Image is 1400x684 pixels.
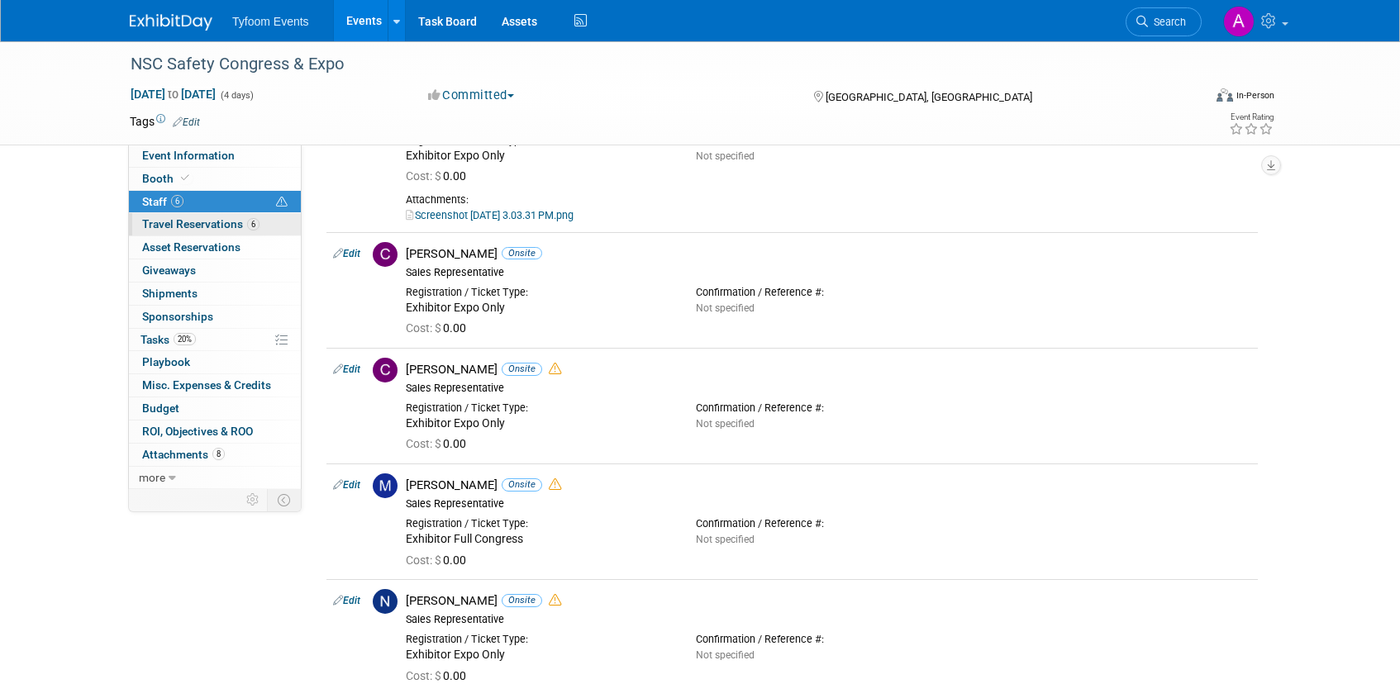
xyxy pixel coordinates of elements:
span: 20% [174,333,196,345]
div: Event Format [1104,86,1274,111]
span: Travel Reservations [142,217,260,230]
span: Cost: $ [406,321,443,335]
i: Double-book Warning! [549,478,561,491]
span: [DATE] [DATE] [130,87,217,102]
span: Cost: $ [406,669,443,682]
span: Not specified [696,534,755,545]
img: Format-Inperson.png [1217,88,1233,102]
div: Confirmation / Reference #: [696,286,961,299]
a: Edit [173,116,200,128]
span: Onsite [502,247,542,259]
img: M.jpg [373,473,398,498]
a: Misc. Expenses & Credits [129,374,301,397]
a: ROI, Objectives & ROO [129,420,301,443]
span: Search [1148,16,1186,28]
div: Sales Representative [406,497,1251,511]
span: 8 [212,448,225,460]
a: Staff6 [129,191,301,213]
span: Shipments [142,287,198,300]
div: Exhibitor Expo Only [406,416,671,431]
span: Potential Scheduling Conflict -- at least one attendee is tagged in another overlapping event. [276,195,288,210]
a: Edit [333,363,360,375]
img: C.jpg [373,242,398,267]
span: Staff [142,195,183,208]
span: 0.00 [406,553,473,567]
div: Registration / Ticket Type: [406,517,671,530]
span: Onsite [502,363,542,375]
button: Committed [422,87,521,104]
div: [PERSON_NAME] [406,477,1251,493]
div: Registration / Ticket Type: [406,401,671,415]
img: ExhibitDay [130,14,212,31]
a: Sponsorships [129,306,301,328]
span: Not specified [696,418,755,430]
a: Giveaways [129,259,301,282]
div: Registration / Ticket Type: [406,633,671,646]
span: to [165,88,181,101]
div: Registration / Ticket Type: [406,286,671,299]
a: Budget [129,397,301,420]
div: Event Rating [1229,113,1274,121]
span: 6 [247,218,260,230]
a: Booth [129,168,301,190]
span: Onsite [502,594,542,606]
span: Cost: $ [406,553,443,567]
a: Edit [333,248,360,259]
div: Confirmation / Reference #: [696,633,961,646]
span: Tasks [140,333,196,346]
span: Tyfoom Events [232,15,309,28]
div: Exhibitor Expo Only [406,301,671,316]
div: Confirmation / Reference #: [696,401,961,415]
span: Cost: $ [406,437,443,450]
div: [PERSON_NAME] [406,246,1251,262]
span: Giveaways [142,264,196,277]
a: Event Information [129,145,301,167]
span: 0.00 [406,169,473,183]
span: Playbook [142,355,190,368]
span: Not specified [696,150,755,162]
i: Double-book Warning! [549,363,561,375]
a: Tasks20% [129,329,301,351]
span: Booth [142,172,193,185]
div: Sales Representative [406,613,1251,626]
span: [GEOGRAPHIC_DATA], [GEOGRAPHIC_DATA] [826,91,1032,103]
img: N.jpg [373,589,398,614]
span: Not specified [696,302,755,314]
a: more [129,467,301,489]
span: Sponsorships [142,310,213,323]
span: Asset Reservations [142,240,240,254]
span: ROI, Objectives & ROO [142,425,253,438]
a: Attachments8 [129,444,301,466]
div: In-Person [1236,89,1274,102]
span: Attachments [142,448,225,461]
span: Budget [142,401,179,415]
div: Exhibitor Expo Only [406,648,671,663]
a: Shipments [129,283,301,305]
img: Angie Nichols [1223,6,1255,37]
span: 0.00 [406,437,473,450]
td: Toggle Event Tabs [268,489,302,511]
a: Edit [333,595,360,606]
a: Asset Reservations [129,236,301,259]
img: C.jpg [373,358,398,382]
span: 0.00 [406,669,473,682]
div: Exhibitor Expo Only [406,149,671,164]
div: Sales Representative [406,382,1251,395]
span: Misc. Expenses & Credits [142,378,271,392]
span: more [139,471,165,484]
div: Exhibitor Full Congress [406,532,671,547]
span: 0.00 [406,321,473,335]
td: Personalize Event Tab Strip [239,489,268,511]
div: [PERSON_NAME] [406,593,1251,609]
div: Attachments: [406,193,1251,207]
a: Search [1126,7,1202,36]
a: Edit [333,479,360,491]
a: Travel Reservations6 [129,213,301,235]
a: Screenshot [DATE] 3.03.31 PM.png [406,209,574,221]
td: Tags [130,113,200,130]
a: Playbook [129,351,301,373]
div: NSC Safety Congress & Expo [125,50,1177,79]
span: Cost: $ [406,169,443,183]
span: 6 [171,195,183,207]
span: (4 days) [219,90,254,101]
